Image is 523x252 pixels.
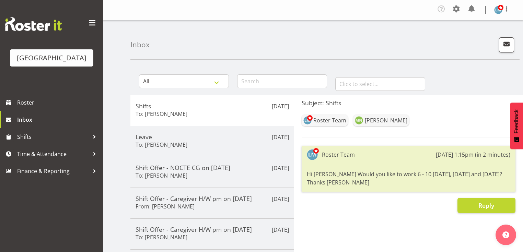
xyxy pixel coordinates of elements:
[478,201,494,209] span: Reply
[136,164,289,171] h5: Shift Offer - NOCTE CG on [DATE]
[322,151,355,159] div: Roster Team
[365,116,407,124] div: [PERSON_NAME]
[17,132,89,142] span: Shifts
[17,149,89,159] span: Time & Attendance
[136,203,195,210] h6: From: [PERSON_NAME]
[17,115,100,125] span: Inbox
[17,166,89,176] span: Finance & Reporting
[130,41,150,49] h4: Inbox
[136,110,187,117] h6: To: [PERSON_NAME]
[272,164,289,172] p: [DATE]
[513,109,520,133] span: Feedback
[335,77,425,91] input: Click to select...
[494,6,502,14] img: lesley-mckenzie127.jpg
[355,116,363,124] img: maricon-nillo10859.jpg
[307,168,510,188] div: Hi [PERSON_NAME] Would you like to work 6 - 10 [DATE], [DATE] and [DATE]? Thanks [PERSON_NAME]
[17,97,100,108] span: Roster
[502,231,509,238] img: help-xxl-2.png
[313,116,346,124] div: Roster Team
[136,102,289,110] h5: Shifts
[136,234,187,241] h6: To: [PERSON_NAME]
[272,195,289,203] p: [DATE]
[5,17,62,31] img: Rosterit website logo
[302,99,515,107] h5: Subject: Shifts
[136,226,289,233] h5: Shift Offer - Caregiver H/W pm on [DATE]
[272,133,289,141] p: [DATE]
[303,116,312,124] img: lesley-mckenzie127.jpg
[272,226,289,234] p: [DATE]
[136,195,289,202] h5: Shift Offer - Caregiver H/W pm on [DATE]
[136,172,187,179] h6: To: [PERSON_NAME]
[307,149,318,160] img: lesley-mckenzie127.jpg
[272,102,289,110] p: [DATE]
[457,198,515,213] button: Reply
[17,53,86,63] div: [GEOGRAPHIC_DATA]
[436,151,510,159] div: [DATE] 1:15pm (in 2 minutes)
[237,74,327,88] input: Search
[510,103,523,149] button: Feedback - Show survey
[136,133,289,141] h5: Leave
[136,141,187,148] h6: To: [PERSON_NAME]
